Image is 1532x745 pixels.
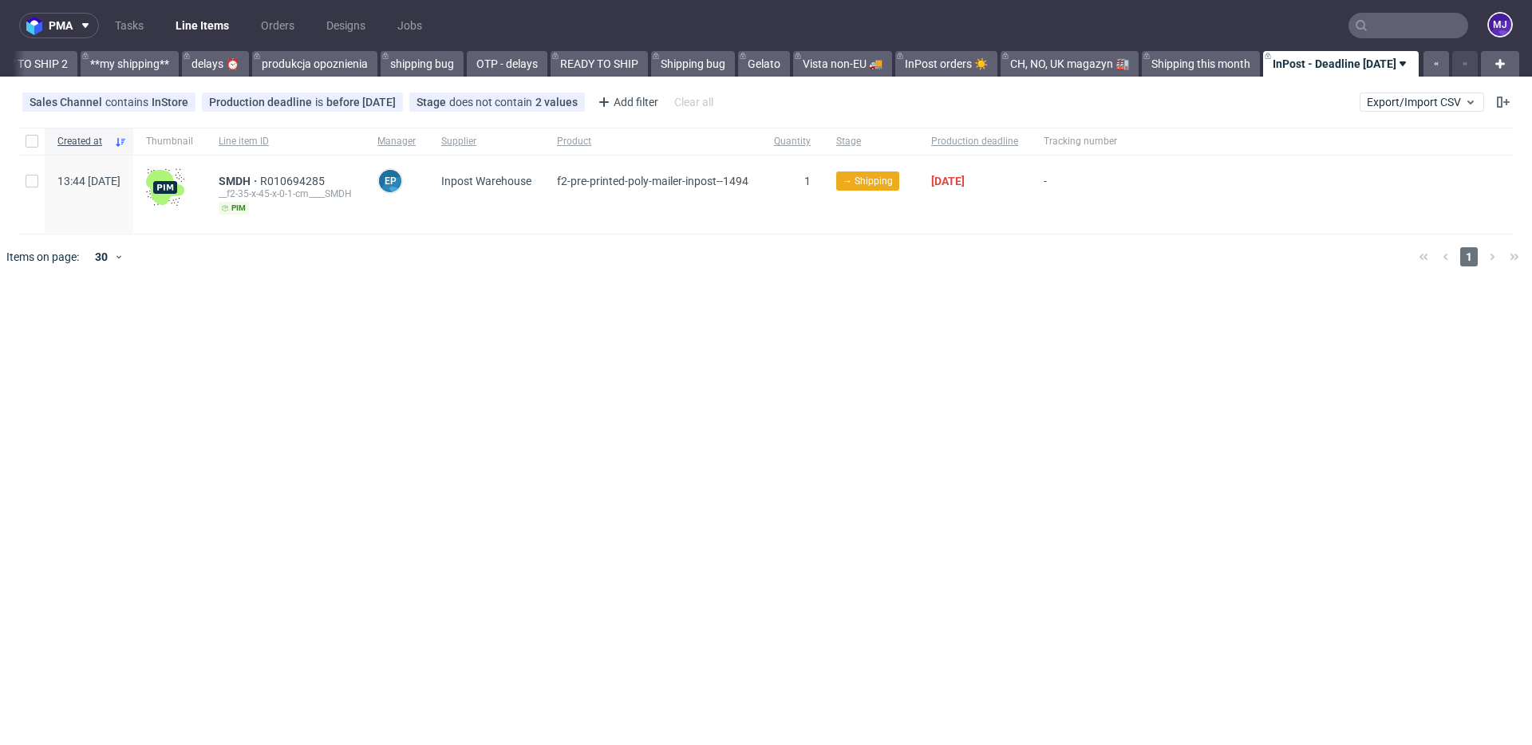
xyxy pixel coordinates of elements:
button: pma [19,13,99,38]
a: Designs [317,13,375,38]
span: Thumbnail [146,135,193,148]
a: Jobs [388,13,432,38]
span: 1 [804,175,811,187]
span: → Shipping [843,174,893,188]
span: Line item ID [219,135,352,148]
span: Quantity [774,135,811,148]
span: contains [105,96,152,108]
a: Orders [251,13,304,38]
span: Export/Import CSV [1367,96,1477,108]
a: Gelato [738,51,790,77]
div: 2 values [535,96,578,108]
span: Product [557,135,748,148]
figcaption: MJ [1489,14,1511,36]
div: Clear all [671,91,717,113]
figcaption: EP [379,170,401,192]
a: READY TO SHIP [551,51,648,77]
div: InStore [152,96,188,108]
a: Line Items [166,13,239,38]
a: Vista non-EU 🚚 [793,51,892,77]
div: before [DATE] [326,96,396,108]
span: Stage [836,135,906,148]
div: 30 [85,246,114,268]
div: Add filter [591,89,661,115]
span: - [1044,175,1117,215]
span: Manager [377,135,416,148]
span: does not contain [449,96,535,108]
span: Items on page: [6,249,79,265]
span: Inpost Warehouse [441,175,531,187]
span: is [315,96,326,108]
span: Production deadline [931,135,1018,148]
a: OTP - delays [467,51,547,77]
a: Shipping this month [1142,51,1260,77]
span: Created at [57,135,108,148]
a: produkcja opoznienia [252,51,377,77]
a: R010694285 [260,175,328,187]
img: wHgJFi1I6lmhQAAAABJRU5ErkJggg== [146,168,184,207]
img: logo [26,17,49,35]
a: InPost - Deadline [DATE] [1263,51,1419,77]
span: 13:44 [DATE] [57,175,120,187]
a: delays ⏰ [182,51,249,77]
span: Sales Channel [30,96,105,108]
a: Tasks [105,13,153,38]
a: shipping bug [381,51,464,77]
a: Shipping bug [651,51,735,77]
span: pma [49,20,73,31]
div: __f2-35-x-45-x-0-1-cm____SMDH [219,187,352,200]
button: Export/Import CSV [1360,93,1484,112]
span: f2-pre-printed-poly-mailer-inpost--1494 [557,175,748,187]
span: pim [219,202,249,215]
a: CH, NO, UK magazyn 🏭 [1001,51,1139,77]
span: Production deadline [209,96,315,108]
span: Tracking number [1044,135,1117,148]
span: [DATE] [931,175,965,187]
span: 1 [1460,247,1478,266]
span: Supplier [441,135,531,148]
a: SMDH [219,175,260,187]
a: InPost orders ☀️ [895,51,997,77]
span: Stage [417,96,449,108]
